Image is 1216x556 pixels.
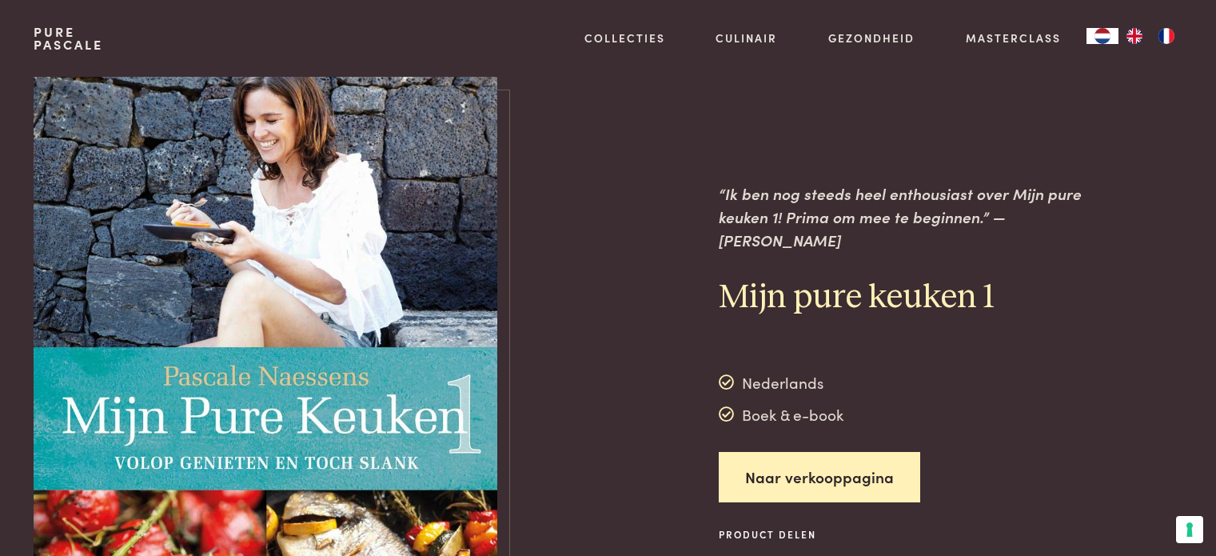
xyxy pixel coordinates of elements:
[1118,28,1182,44] ul: Language list
[719,402,844,426] div: Boek & e-book
[1086,28,1182,44] aside: Language selected: Nederlands
[719,182,1085,251] p: “Ik ben nog steeds heel enthousiast over Mijn pure keuken 1! Prima om mee te beginnen.” — [PERSON...
[719,452,920,502] a: Naar verkooppagina
[966,30,1061,46] a: Masterclass
[719,370,844,394] div: Nederlands
[1086,28,1118,44] div: Language
[1150,28,1182,44] a: FR
[1118,28,1150,44] a: EN
[719,277,1085,319] h2: Mijn pure keuken 1
[1176,516,1203,543] button: Uw voorkeuren voor toestemming voor trackingtechnologieën
[719,527,834,542] span: Product delen
[34,26,103,51] a: PurePascale
[584,30,665,46] a: Collecties
[828,30,915,46] a: Gezondheid
[716,30,777,46] a: Culinair
[1086,28,1118,44] a: NL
